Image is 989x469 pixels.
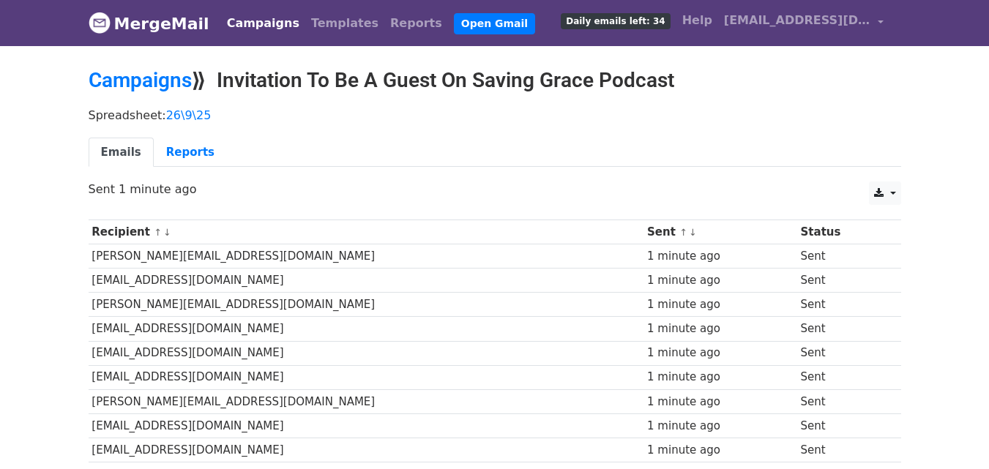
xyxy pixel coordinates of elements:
[89,8,209,39] a: MergeMail
[724,12,870,29] span: [EMAIL_ADDRESS][DOMAIN_NAME]
[221,9,305,38] a: Campaigns
[89,341,644,365] td: [EMAIL_ADDRESS][DOMAIN_NAME]
[89,68,901,93] h2: ⟫ Invitation To Be A Guest On Saving Grace Podcast
[89,244,644,269] td: [PERSON_NAME][EMAIL_ADDRESS][DOMAIN_NAME]
[689,227,697,238] a: ↓
[555,6,676,35] a: Daily emails left: 34
[89,269,644,293] td: [EMAIL_ADDRESS][DOMAIN_NAME]
[89,365,644,389] td: [EMAIL_ADDRESS][DOMAIN_NAME]
[797,293,887,317] td: Sent
[154,138,227,168] a: Reports
[166,108,212,122] a: 26\9\25
[89,438,644,462] td: [EMAIL_ADDRESS][DOMAIN_NAME]
[797,244,887,269] td: Sent
[89,389,644,413] td: [PERSON_NAME][EMAIL_ADDRESS][DOMAIN_NAME]
[647,296,794,313] div: 1 minute ago
[797,317,887,341] td: Sent
[384,9,448,38] a: Reports
[797,413,887,438] td: Sent
[89,68,192,92] a: Campaigns
[647,442,794,459] div: 1 minute ago
[89,138,154,168] a: Emails
[797,341,887,365] td: Sent
[647,272,794,289] div: 1 minute ago
[454,13,535,34] a: Open Gmail
[305,9,384,38] a: Templates
[89,181,901,197] p: Sent 1 minute ago
[718,6,889,40] a: [EMAIL_ADDRESS][DOMAIN_NAME]
[647,345,794,361] div: 1 minute ago
[89,108,901,123] p: Spreadsheet:
[89,220,644,244] th: Recipient
[647,394,794,410] div: 1 minute ago
[647,248,794,265] div: 1 minute ago
[89,413,644,438] td: [EMAIL_ADDRESS][DOMAIN_NAME]
[797,220,887,244] th: Status
[89,293,644,317] td: [PERSON_NAME][EMAIL_ADDRESS][DOMAIN_NAME]
[797,269,887,293] td: Sent
[647,418,794,435] div: 1 minute ago
[797,438,887,462] td: Sent
[647,369,794,386] div: 1 minute ago
[163,227,171,238] a: ↓
[647,320,794,337] div: 1 minute ago
[89,317,644,341] td: [EMAIL_ADDRESS][DOMAIN_NAME]
[89,12,111,34] img: MergeMail logo
[679,227,687,238] a: ↑
[676,6,718,35] a: Help
[561,13,670,29] span: Daily emails left: 34
[643,220,796,244] th: Sent
[797,365,887,389] td: Sent
[154,227,162,238] a: ↑
[797,389,887,413] td: Sent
